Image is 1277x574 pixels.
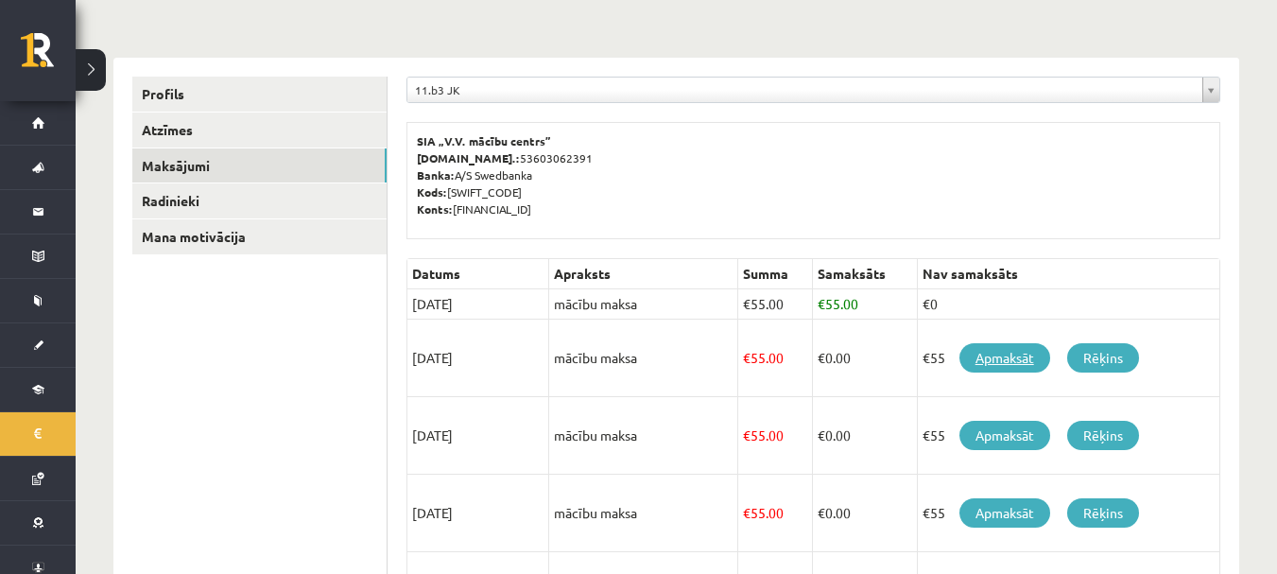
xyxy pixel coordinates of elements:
td: mācību maksa [549,397,738,475]
th: Apraksts [549,259,738,289]
td: [DATE] [407,289,549,320]
a: 11.b3 JK [407,78,1219,102]
span: € [818,349,825,366]
b: Konts: [417,201,453,217]
td: 55.00 [738,289,813,320]
a: Radinieki [132,183,387,218]
a: Apmaksāt [959,343,1050,373]
td: 55.00 [812,289,917,320]
th: Summa [738,259,813,289]
b: [DOMAIN_NAME].: [417,150,520,165]
td: €0 [917,289,1219,320]
span: € [743,295,751,312]
span: € [818,295,825,312]
a: Rēķins [1067,421,1139,450]
a: Apmaksāt [959,421,1050,450]
td: 0.00 [812,320,917,397]
th: Nav samaksāts [917,259,1219,289]
td: 55.00 [738,397,813,475]
span: € [743,426,751,444]
b: SIA „V.V. mācību centrs” [417,133,552,148]
td: 55.00 [738,475,813,552]
a: Rīgas 1. Tālmācības vidusskola [21,33,76,80]
td: mācību maksa [549,320,738,397]
a: Mana motivācija [132,219,387,254]
a: Rēķins [1067,343,1139,373]
b: Banka: [417,167,455,183]
a: Maksājumi [132,148,387,183]
a: Rēķins [1067,498,1139,528]
b: Kods: [417,184,447,200]
th: Datums [407,259,549,289]
td: mācību maksa [549,475,738,552]
td: 0.00 [812,475,917,552]
td: €55 [917,475,1219,552]
td: 0.00 [812,397,917,475]
span: 11.b3 JK [415,78,1195,102]
p: 53603062391 A/S Swedbanka [SWIFT_CODE] [FINANCIAL_ID] [417,132,1210,217]
span: € [743,504,751,521]
td: [DATE] [407,397,549,475]
td: €55 [917,397,1219,475]
td: €55 [917,320,1219,397]
span: € [743,349,751,366]
a: Apmaksāt [959,498,1050,528]
td: 55.00 [738,320,813,397]
a: Profils [132,77,387,112]
th: Samaksāts [812,259,917,289]
td: [DATE] [407,320,549,397]
span: € [818,504,825,521]
a: Atzīmes [132,113,387,148]
td: mācību maksa [549,289,738,320]
span: € [818,426,825,444]
td: [DATE] [407,475,549,552]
